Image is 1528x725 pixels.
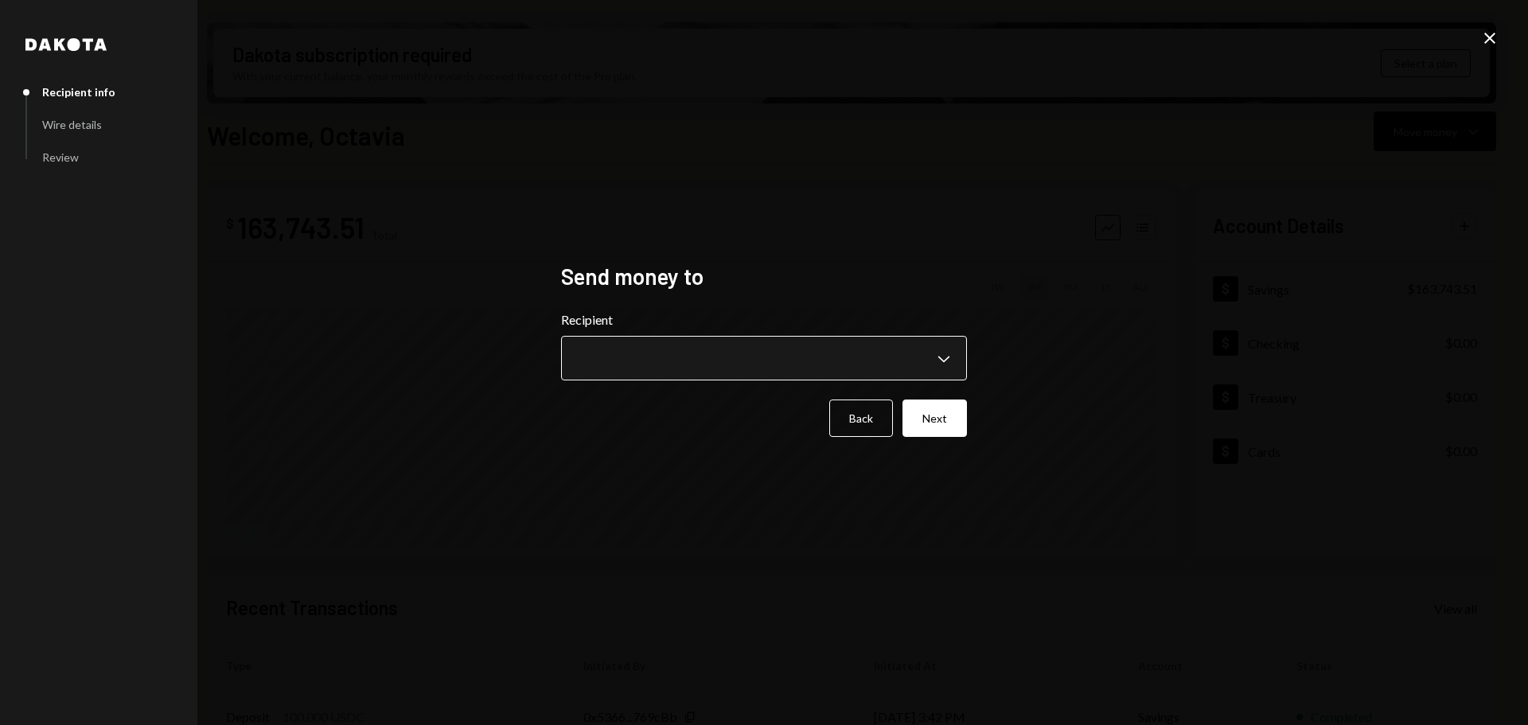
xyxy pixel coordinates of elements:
[561,336,967,380] button: Recipient
[42,118,102,131] div: Wire details
[902,400,967,437] button: Next
[561,261,967,292] h2: Send money to
[561,310,967,329] label: Recipient
[42,150,79,164] div: Review
[829,400,893,437] button: Back
[42,85,115,99] div: Recipient info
